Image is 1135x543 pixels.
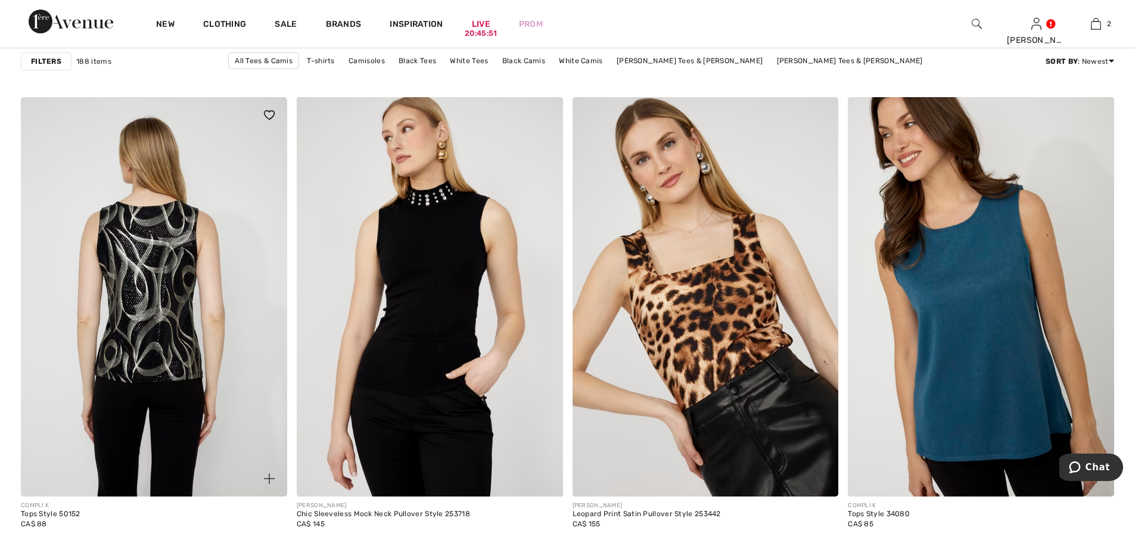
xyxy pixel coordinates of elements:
iframe: Opens a widget where you can chat to one of our agents [1059,454,1123,483]
a: Compli K Tops Style 50152. As sample [21,97,287,497]
div: : Newest [1046,56,1114,67]
a: White Camis [553,53,608,69]
a: 2 [1066,17,1125,31]
a: Black Camis [496,53,551,69]
span: CA$ 155 [573,520,601,528]
div: 20:45:51 [465,28,497,39]
a: Sign In [1031,18,1041,29]
div: [PERSON_NAME] [573,501,721,510]
div: Tops Style 34080 [848,510,910,519]
img: Compli K Tops Style 34080. Peacock [848,97,1114,497]
span: CA$ 145 [297,520,325,528]
img: plus_v2.svg [264,473,275,484]
a: T-shirts [301,53,340,69]
span: 2 [1107,18,1111,29]
div: [PERSON_NAME] [297,501,470,510]
a: Prom [519,18,543,30]
strong: Sort By [1046,57,1078,66]
img: Leopard Print Satin Pullover Style 253442. Black/cognac [573,97,839,497]
a: Black Tees [393,53,442,69]
a: [PERSON_NAME] Tees & [PERSON_NAME] [611,53,769,69]
span: Inspiration [390,19,443,32]
div: Leopard Print Satin Pullover Style 253442 [573,510,721,519]
span: CA$ 88 [21,520,47,528]
a: Camisoles [343,53,391,69]
img: My Bag [1091,17,1101,31]
img: My Info [1031,17,1041,31]
a: All Tees & Camis [228,52,299,69]
div: COMPLI K [21,501,80,510]
a: Clothing [203,19,246,32]
a: White Tees [444,53,494,69]
div: Chic Sleeveless Mock Neck Pullover Style 253718 [297,510,470,519]
div: [PERSON_NAME] [1007,34,1065,46]
a: Live20:45:51 [472,18,490,30]
a: New [156,19,175,32]
div: Tops Style 50152 [21,510,80,519]
img: 1ère Avenue [29,10,113,33]
span: 188 items [76,56,111,67]
img: Chic Sleeveless Mock Neck Pullover Style 253718. Black [297,97,563,497]
span: CA$ 85 [848,520,873,528]
a: Sale [275,19,297,32]
div: COMPLI K [848,501,910,510]
a: Brands [326,19,362,32]
img: heart_black_full.svg [264,110,275,120]
a: [PERSON_NAME] Tees & [PERSON_NAME] [771,53,929,69]
img: search the website [972,17,982,31]
strong: Filters [31,56,61,67]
